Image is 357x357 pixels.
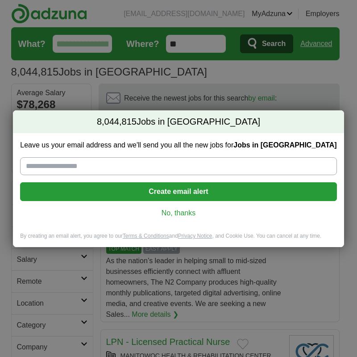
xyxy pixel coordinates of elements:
strong: Jobs in [GEOGRAPHIC_DATA] [233,141,336,149]
label: Leave us your email address and we'll send you all the new jobs for [20,140,336,150]
a: Privacy Notice [178,233,212,239]
button: Create email alert [20,182,336,201]
a: No, thanks [27,208,329,218]
a: Terms & Conditions [123,233,169,239]
span: 8,044,815 [97,116,137,128]
h2: Jobs in [GEOGRAPHIC_DATA] [13,110,344,134]
div: By creating an email alert, you agree to our and , and Cookie Use. You can cancel at any time. [13,232,344,247]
